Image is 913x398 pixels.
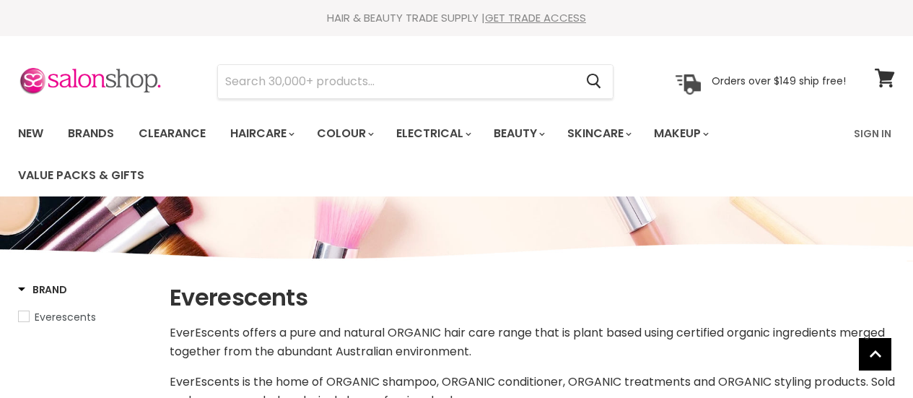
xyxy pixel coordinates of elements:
[483,118,554,149] a: Beauty
[845,118,900,149] a: Sign In
[556,118,640,149] a: Skincare
[18,309,152,325] a: Everescents
[575,65,613,98] button: Search
[385,118,480,149] a: Electrical
[7,118,54,149] a: New
[7,113,845,196] ul: Main menu
[643,118,717,149] a: Makeup
[35,310,96,324] span: Everescents
[217,64,613,99] form: Product
[170,282,895,313] h1: Everescents
[7,160,155,191] a: Value Packs & Gifts
[18,282,67,297] h3: Brand
[485,10,586,25] a: GET TRADE ACCESS
[128,118,217,149] a: Clearance
[219,118,303,149] a: Haircare
[218,65,575,98] input: Search
[170,324,895,361] p: EverEscents offers a pure and natural ORGANIC hair care range that is plant based using certified...
[712,74,846,87] p: Orders over $149 ship free!
[306,118,383,149] a: Colour
[57,118,125,149] a: Brands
